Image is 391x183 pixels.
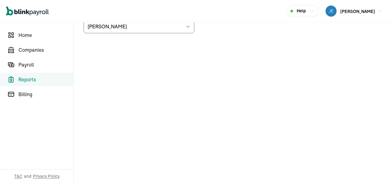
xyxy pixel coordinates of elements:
span: Home [18,31,73,39]
span: Billing [18,91,73,98]
span: Payroll [18,61,73,68]
span: T&C [14,173,22,179]
nav: Global [6,2,49,20]
button: [PERSON_NAME] [323,4,385,18]
span: Privacy Policy [33,173,60,179]
span: Help [297,8,306,14]
button: Help [286,5,318,17]
input: Select company [84,20,194,33]
span: Companies [18,46,73,54]
span: Reports [18,76,73,83]
span: [PERSON_NAME] [340,9,375,14]
iframe: Chat Widget [360,153,391,183]
span: and [24,173,31,179]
